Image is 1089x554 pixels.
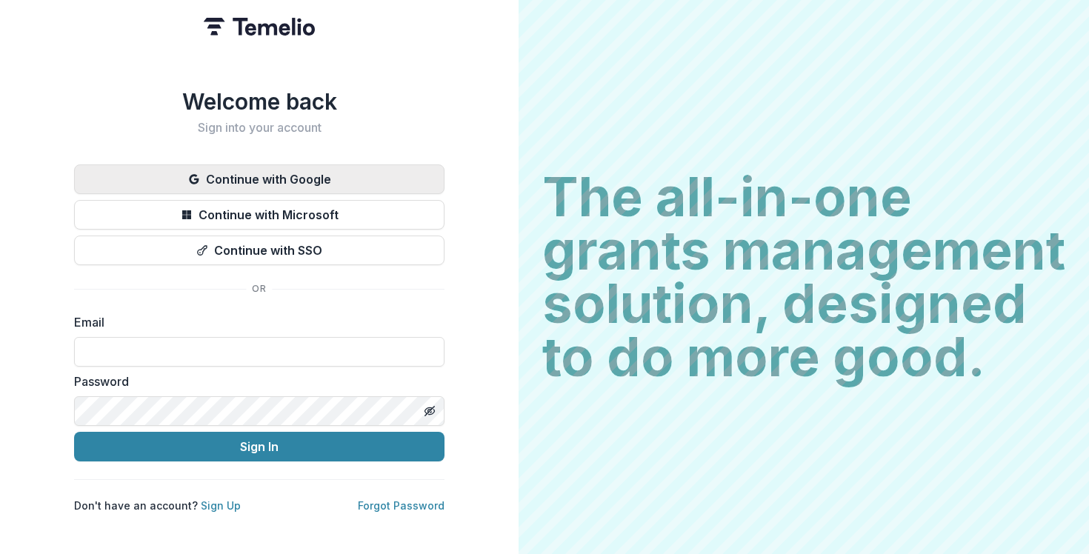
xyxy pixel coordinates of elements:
button: Sign In [74,432,444,461]
button: Toggle password visibility [418,399,442,423]
button: Continue with SSO [74,236,444,265]
label: Password [74,373,436,390]
h2: Sign into your account [74,121,444,135]
a: Forgot Password [358,499,444,512]
button: Continue with Google [74,164,444,194]
label: Email [74,313,436,331]
h1: Welcome back [74,88,444,115]
button: Continue with Microsoft [74,200,444,230]
a: Sign Up [201,499,241,512]
img: Temelio [204,18,315,36]
p: Don't have an account? [74,498,241,513]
